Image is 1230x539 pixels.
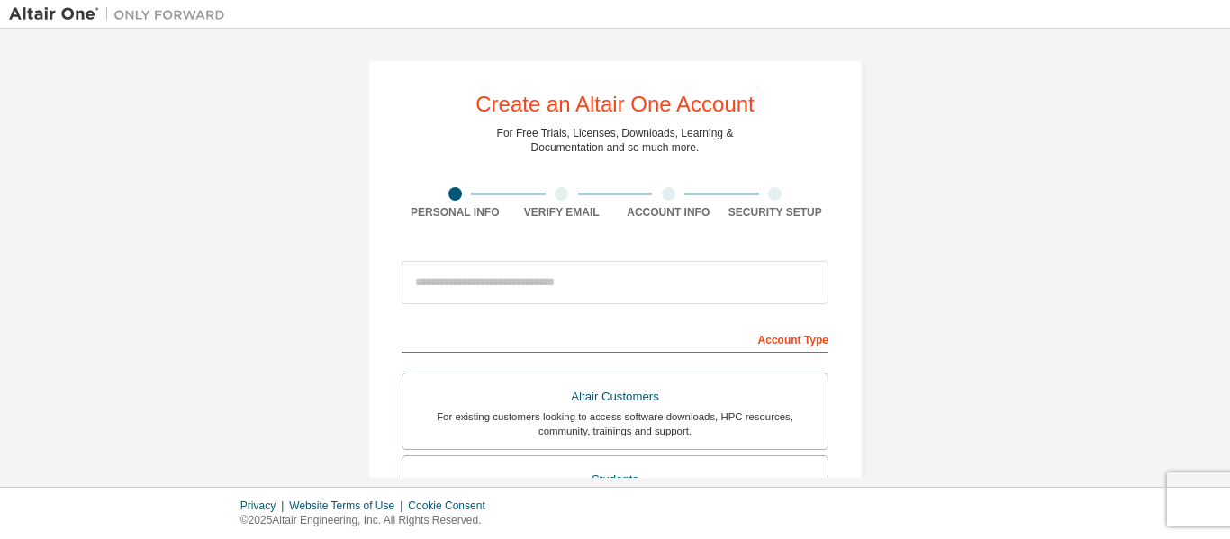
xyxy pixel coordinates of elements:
p: © 2025 Altair Engineering, Inc. All Rights Reserved. [240,513,496,528]
div: Altair Customers [413,384,817,409]
div: Students [413,467,817,492]
div: Privacy [240,499,289,513]
div: Cookie Consent [408,499,495,513]
div: Account Info [615,205,722,220]
div: Website Terms of Use [289,499,408,513]
div: For Free Trials, Licenses, Downloads, Learning & Documentation and so much more. [497,126,734,155]
div: Personal Info [402,205,509,220]
div: Account Type [402,324,828,353]
div: For existing customers looking to access software downloads, HPC resources, community, trainings ... [413,409,817,438]
div: Verify Email [509,205,616,220]
div: Create an Altair One Account [475,94,755,115]
img: Altair One [9,5,234,23]
div: Security Setup [722,205,829,220]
